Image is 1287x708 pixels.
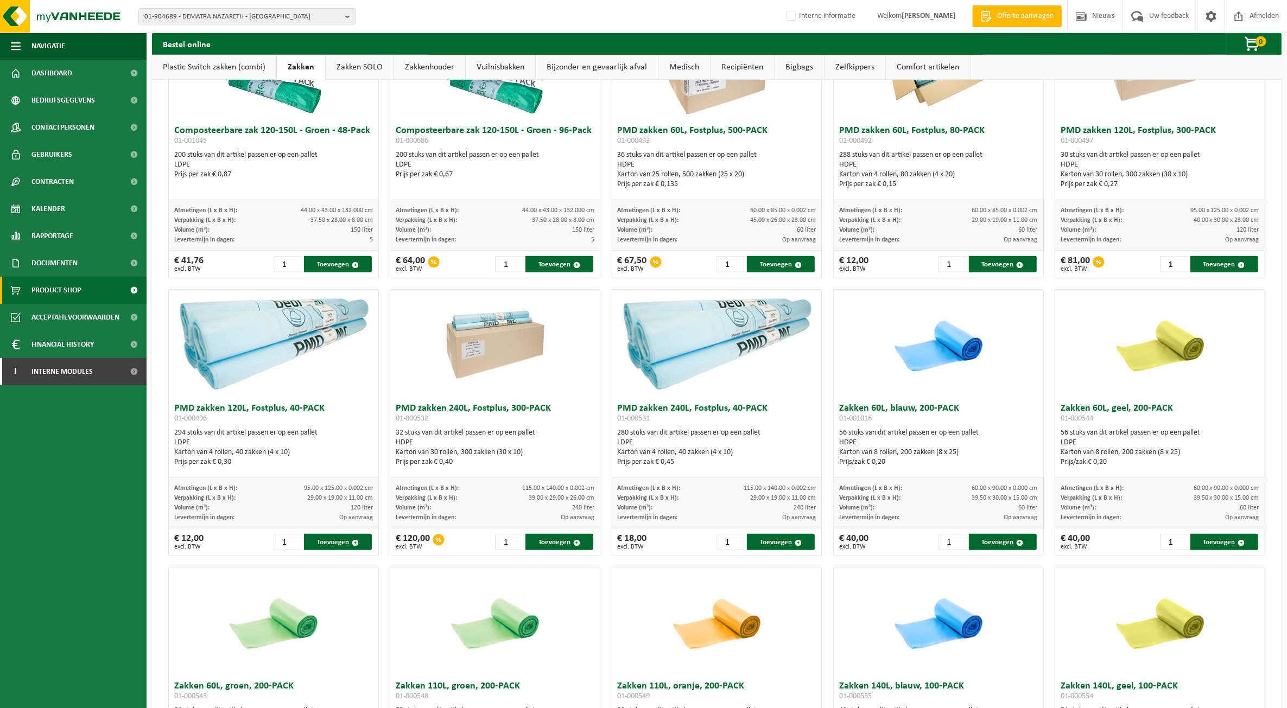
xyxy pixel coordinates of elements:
[31,358,93,385] span: Interne modules
[339,514,373,521] span: Op aanvraag
[1226,33,1280,55] button: 0
[174,544,204,550] span: excl. BTW
[1061,448,1259,457] div: Karton van 8 rollen, 200 zakken (8 x 25)
[839,681,1038,703] h3: Zakken 140L, blauw, 100-PACK
[782,237,816,243] span: Op aanvraag
[1061,485,1124,492] span: Afmetingen (L x B x H):
[618,544,647,550] span: excl. BTW
[1061,160,1259,170] div: HDPE
[396,534,430,550] div: € 120,00
[174,237,234,243] span: Levertermijn in dagen:
[572,505,594,511] span: 240 liter
[775,55,824,80] a: Bigbags
[618,692,650,700] span: 01-000549
[747,256,815,272] button: Toevoegen
[618,170,816,180] div: Karton van 25 rollen, 500 zakken (25 x 20)
[1004,237,1038,243] span: Op aanvraag
[174,534,204,550] div: € 12,00
[618,495,679,501] span: Verpakking (L x B x H):
[174,207,237,214] span: Afmetingen (L x B x H):
[994,11,1056,22] span: Offerte aanvragen
[152,55,276,80] a: Plastic Switch zakken (combi)
[174,505,210,511] span: Volume (m³):
[301,207,373,214] span: 44.00 x 43.00 x 132.000 cm
[839,457,1038,467] div: Prijs/zak € 0,20
[522,207,594,214] span: 44.00 x 43.00 x 132.000 cm
[310,217,373,224] span: 37.50 x 28.00 x 8.00 cm
[174,126,373,148] h3: Composteerbare zak 120-150L - Groen - 48-Pack
[532,217,594,224] span: 37.50 x 28.00 x 8.00 cm
[1061,180,1259,189] div: Prijs per zak € 0,27
[304,485,373,492] span: 95.00 x 125.00 x 0.002 cm
[884,290,993,398] img: 01-001016
[396,404,594,425] h3: PMD zakken 240L, Fostplus, 300-PACK
[1194,495,1259,501] span: 39.50 x 30.00 x 15.00 cm
[1061,227,1096,233] span: Volume (m³):
[1061,692,1093,700] span: 01-000554
[396,514,456,521] span: Levertermijn in dagen:
[618,485,681,492] span: Afmetingen (L x B x H):
[174,160,373,170] div: LDPE
[618,428,816,467] div: 280 stuks van dit artikel passen er op een pallet
[31,250,78,277] span: Documenten
[274,534,303,550] input: 1
[1019,505,1038,511] span: 60 liter
[169,290,378,394] img: 01-000496
[396,207,459,214] span: Afmetingen (L x B x H):
[525,534,593,550] button: Toevoegen
[839,237,899,243] span: Levertermijn in dagen:
[839,207,902,214] span: Afmetingen (L x B x H):
[839,534,868,550] div: € 40,00
[750,495,816,501] span: 29.00 x 19.00 x 11.00 cm
[969,256,1037,272] button: Toevoegen
[1106,290,1214,398] img: 01-000544
[326,55,394,80] a: Zakken SOLO
[31,222,73,250] span: Rapportage
[396,457,594,467] div: Prijs per zak € 0,40
[1237,227,1259,233] span: 120 liter
[658,55,710,80] a: Medisch
[618,266,647,272] span: excl. BTW
[784,8,855,24] label: Interne informatie
[11,358,21,385] span: I
[618,404,816,425] h3: PMD zakken 240L, Fostplus, 40-PACK
[825,55,885,80] a: Zelfkippers
[1004,514,1038,521] span: Op aanvraag
[839,404,1038,425] h3: Zakken 60L, blauw, 200-PACK
[1061,207,1124,214] span: Afmetingen (L x B x H):
[839,150,1038,189] div: 288 stuks van dit artikel passen er op een pallet
[1061,495,1122,501] span: Verpakking (L x B x H):
[396,438,594,448] div: HDPE
[396,495,457,501] span: Verpakking (L x B x H):
[618,160,816,170] div: HDPE
[31,168,74,195] span: Contracten
[572,227,594,233] span: 150 liter
[274,256,303,272] input: 1
[618,438,816,448] div: LDPE
[839,227,874,233] span: Volume (m³):
[750,207,816,214] span: 60.00 x 85.00 x 0.002 cm
[396,160,594,170] div: LDPE
[174,227,210,233] span: Volume (m³):
[839,137,872,145] span: 01-000492
[174,495,236,501] span: Verpakking (L x B x H):
[174,485,237,492] span: Afmetingen (L x B x H):
[1061,150,1259,189] div: 30 stuks van dit artikel passen er op een pallet
[495,256,524,272] input: 1
[839,170,1038,180] div: Karton van 4 rollen, 80 zakken (4 x 20)
[1061,266,1090,272] span: excl. BTW
[174,448,373,457] div: Karton van 4 rollen, 40 zakken (4 x 10)
[307,495,373,501] span: 29.00 x 19.00 x 11.00 cm
[939,534,968,550] input: 1
[396,150,594,180] div: 200 stuks van dit artikel passen er op een pallet
[839,544,868,550] span: excl. BTW
[522,485,594,492] span: 115.00 x 140.00 x 0.002 cm
[1061,237,1121,243] span: Levertermijn in dagen:
[618,448,816,457] div: Karton van 4 rollen, 40 zakken (4 x 10)
[525,256,593,272] button: Toevoegen
[1019,227,1038,233] span: 60 liter
[561,514,594,521] span: Op aanvraag
[618,126,816,148] h3: PMD zakken 60L, Fostplus, 500-PACK
[1061,404,1259,425] h3: Zakken 60L, geel, 200-PACK
[1061,170,1259,180] div: Karton van 30 rollen, 300 zakken (30 x 10)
